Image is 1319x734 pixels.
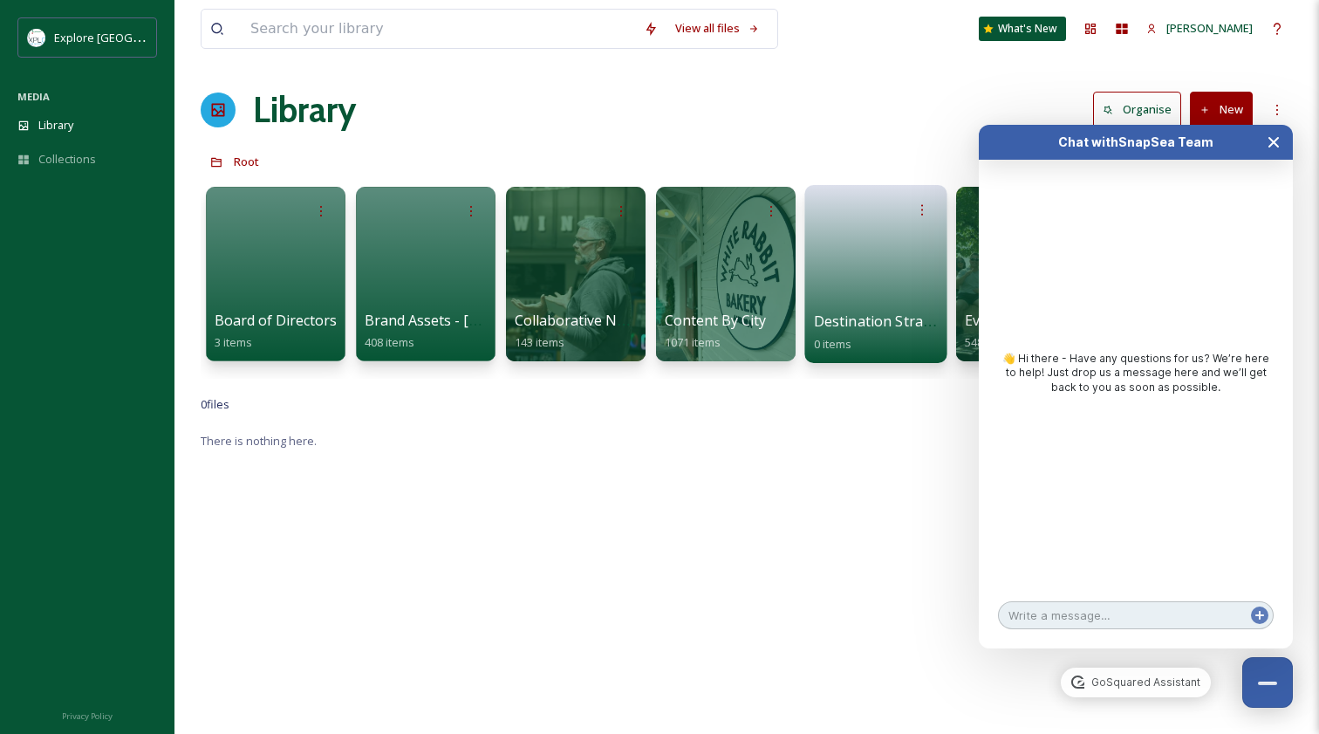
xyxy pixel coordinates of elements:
span: Library [38,117,73,134]
span: Brand Assets - [GEOGRAPHIC_DATA][PERSON_NAME] [365,311,715,330]
span: Privacy Policy [62,710,113,722]
span: MEDIA [17,90,50,103]
span: 408 items [365,334,414,350]
a: [PERSON_NAME] [1138,11,1261,45]
span: 548 items [965,334,1015,350]
span: Collections [38,151,96,168]
input: Search your library [242,10,635,48]
img: north%20marion%20account.png [28,29,45,46]
a: View all files [666,11,769,45]
a: Collaborative Networking Meetings143 items [515,312,749,350]
span: There is nothing here. [201,433,317,449]
span: Collaborative Networking Meetings [515,311,749,330]
span: Events [965,311,1008,330]
span: 1071 items [665,334,721,350]
a: Root [234,151,259,172]
a: What's New [979,17,1066,41]
a: Content By City1071 items [665,312,766,350]
span: 143 items [515,334,564,350]
span: Root [234,154,259,169]
span: Destination Strategy & Marketing Plan [814,312,1073,331]
a: GoSquared Assistant [1061,668,1210,697]
a: Destination Strategy & Marketing Plan0 items [814,313,1073,352]
span: 0 file s [201,396,229,413]
span: Content By City [665,311,766,330]
a: Library [253,84,356,136]
button: Close Chat [1242,657,1293,708]
span: Board of Directors [215,311,337,330]
button: Close Chat [1254,125,1293,160]
div: 👋 Hi there - Have any questions for us? We’re here to help! Just drop us a message here and we’ll... [996,351,1275,394]
a: Privacy Policy [62,704,113,725]
button: Organise [1093,92,1181,127]
span: [PERSON_NAME] [1166,20,1253,36]
span: Explore [GEOGRAPHIC_DATA][PERSON_NAME] [54,29,294,45]
span: 3 items [215,334,252,350]
span: 0 items [814,335,852,351]
a: Board of Directors3 items [215,312,337,350]
a: Brand Assets - [GEOGRAPHIC_DATA][PERSON_NAME]408 items [365,312,715,350]
button: New [1190,92,1253,127]
div: Chat with SnapSea Team [1010,134,1261,151]
a: Events548 items [965,312,1015,350]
